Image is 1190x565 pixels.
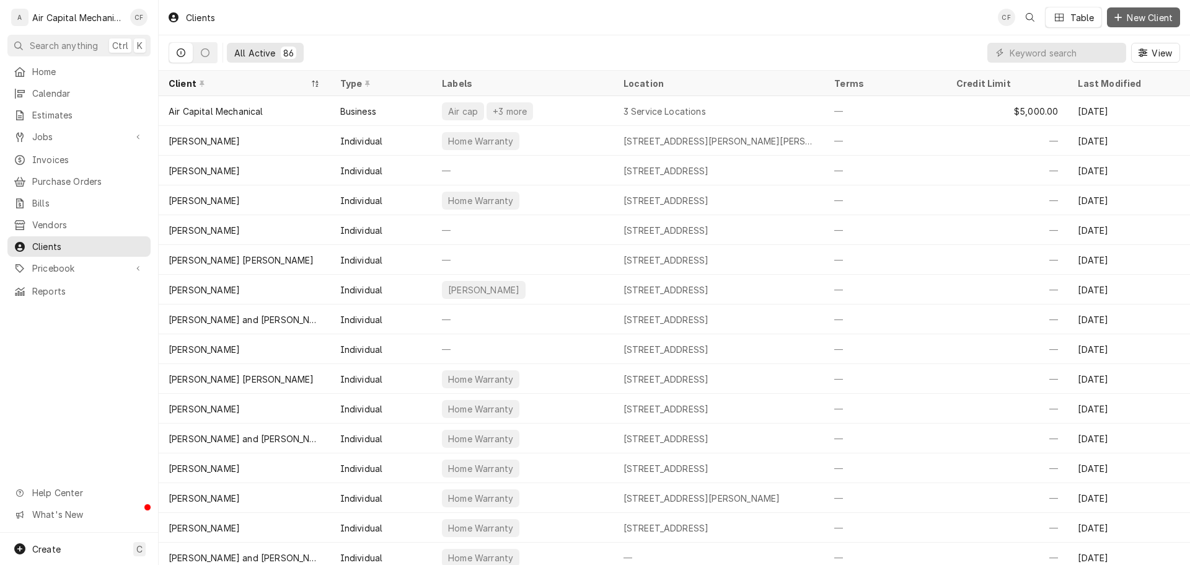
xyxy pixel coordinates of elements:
[340,164,383,177] div: Individual
[169,135,240,148] div: [PERSON_NAME]
[1068,513,1190,543] div: [DATE]
[7,483,151,503] a: Go to Help Center
[130,9,148,26] div: CF
[7,504,151,525] a: Go to What's New
[32,197,144,210] span: Bills
[946,275,1069,305] div: —
[624,432,709,445] div: [STREET_ADDRESS]
[7,61,151,82] a: Home
[1068,156,1190,185] div: [DATE]
[824,96,946,126] div: —
[32,544,61,554] span: Create
[824,394,946,424] div: —
[447,373,514,386] div: Home Warranty
[32,486,143,499] span: Help Center
[624,313,709,326] div: [STREET_ADDRESS]
[169,551,320,564] div: [PERSON_NAME] and [PERSON_NAME]
[32,65,144,78] span: Home
[624,283,709,296] div: [STREET_ADDRESS]
[624,492,780,505] div: [STREET_ADDRESS][PERSON_NAME]
[32,175,144,188] span: Purchase Orders
[130,9,148,26] div: Charles Faure's Avatar
[169,462,240,475] div: [PERSON_NAME]
[834,77,934,90] div: Terms
[1068,215,1190,245] div: [DATE]
[1131,43,1180,63] button: View
[340,551,383,564] div: Individual
[169,343,240,356] div: [PERSON_NAME]
[340,492,383,505] div: Individual
[7,258,151,278] a: Go to Pricebook
[7,171,151,192] a: Purchase Orders
[169,432,320,445] div: [PERSON_NAME] and [PERSON_NAME]
[1068,305,1190,334] div: [DATE]
[624,194,709,207] div: [STREET_ADDRESS]
[946,424,1069,453] div: —
[946,483,1069,513] div: —
[824,364,946,394] div: —
[340,194,383,207] div: Individual
[7,281,151,301] a: Reports
[1107,7,1180,27] button: New Client
[32,508,143,521] span: What's New
[1068,424,1190,453] div: [DATE]
[7,215,151,235] a: Vendors
[624,522,709,535] div: [STREET_ADDRESS]
[1078,77,1178,90] div: Last Modified
[169,254,314,267] div: [PERSON_NAME] [PERSON_NAME]
[447,492,514,505] div: Home Warranty
[946,364,1069,394] div: —
[1068,334,1190,364] div: [DATE]
[1068,364,1190,394] div: [DATE]
[824,483,946,513] div: —
[447,432,514,445] div: Home Warranty
[447,194,514,207] div: Home Warranty
[7,149,151,170] a: Invoices
[447,135,514,148] div: Home Warranty
[1124,11,1175,24] span: New Client
[340,77,420,90] div: Type
[624,224,709,237] div: [STREET_ADDRESS]
[340,283,383,296] div: Individual
[624,135,815,148] div: [STREET_ADDRESS][PERSON_NAME][PERSON_NAME][PERSON_NAME]
[32,130,126,143] span: Jobs
[447,522,514,535] div: Home Warranty
[447,462,514,475] div: Home Warranty
[32,109,144,122] span: Estimates
[340,313,383,326] div: Individual
[442,77,604,90] div: Labels
[432,156,614,185] div: —
[340,254,383,267] div: Individual
[32,87,144,100] span: Calendar
[1068,185,1190,215] div: [DATE]
[32,240,144,253] span: Clients
[340,432,383,445] div: Individual
[946,305,1069,334] div: —
[946,156,1069,185] div: —
[169,373,314,386] div: [PERSON_NAME] [PERSON_NAME]
[824,424,946,453] div: —
[824,185,946,215] div: —
[1068,96,1190,126] div: [DATE]
[169,403,240,416] div: [PERSON_NAME]
[1149,47,1175,60] span: View
[7,35,151,56] button: Search anythingCtrlK
[824,126,946,156] div: —
[824,245,946,275] div: —
[169,194,240,207] div: [PERSON_NAME]
[447,283,521,296] div: [PERSON_NAME]
[946,96,1069,126] div: $5,000.00
[340,135,383,148] div: Individual
[998,9,1015,26] div: Charles Faure's Avatar
[169,313,320,326] div: [PERSON_NAME] and [PERSON_NAME]
[340,462,383,475] div: Individual
[32,285,144,298] span: Reports
[340,403,383,416] div: Individual
[624,105,706,118] div: 3 Service Locations
[7,127,151,147] a: Go to Jobs
[824,156,946,185] div: —
[946,453,1069,483] div: —
[624,77,815,90] div: Location
[447,551,514,564] div: Home Warranty
[32,153,144,166] span: Invoices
